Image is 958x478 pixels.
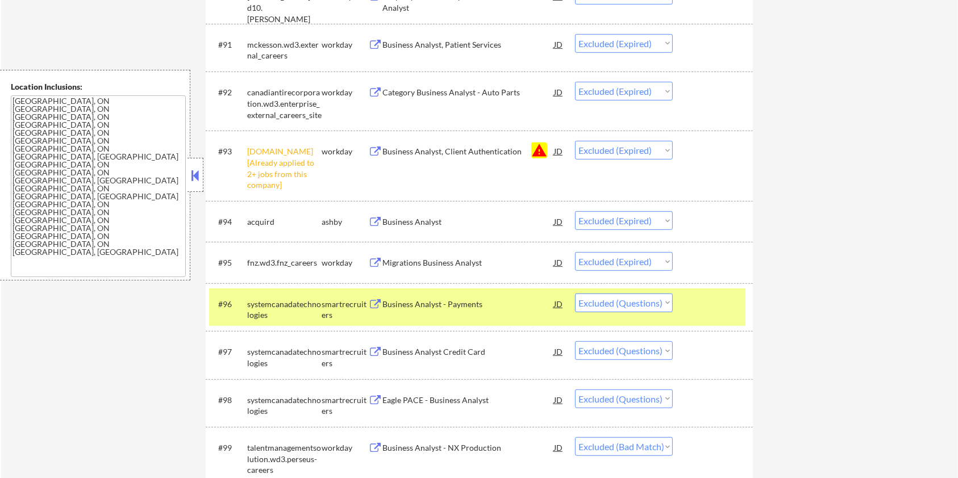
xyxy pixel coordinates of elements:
[218,257,238,269] div: #95
[218,146,238,157] div: #93
[382,442,554,454] div: Business Analyst - NX Production
[247,39,322,61] div: mckesson.wd3.external_careers
[11,81,186,93] div: Location Inclusions:
[322,395,368,417] div: smartrecruiters
[322,39,368,51] div: workday
[218,395,238,406] div: #98
[218,216,238,228] div: #94
[247,87,322,120] div: canadiantirecorporation.wd3.enterprise_external_careers_site
[218,346,238,358] div: #97
[247,257,322,269] div: fnz.wd3.fnz_careers
[382,146,554,157] div: Business Analyst, Client Authentication
[247,216,322,228] div: acquird
[553,293,564,314] div: JD
[247,146,322,190] div: [DOMAIN_NAME] [Already applied to 2+ jobs from this company]
[553,82,564,102] div: JD
[382,216,554,228] div: Business Analyst
[553,34,564,54] div: JD
[218,299,238,310] div: #96
[218,442,238,454] div: #99
[382,346,554,358] div: Business Analyst Credit Card
[322,216,368,228] div: ashby
[382,299,554,310] div: Business Analyst - Payments
[382,257,554,269] div: Migrations Business Analyst
[322,146,368,157] div: workday
[382,395,554,406] div: Eagle PACE - Business Analyst
[247,442,322,476] div: talentmanagementsolution.wd3.perseus-careers
[322,442,368,454] div: workday
[247,395,322,417] div: systemcanadatechnologies
[382,87,554,98] div: Category Business Analyst - Auto Parts
[553,437,564,458] div: JD
[247,299,322,321] div: systemcanadatechnologies
[553,141,564,161] div: JD
[382,39,554,51] div: Business Analyst, Patient Services
[322,299,368,321] div: smartrecruiters
[553,341,564,362] div: JD
[531,142,547,158] button: warning
[322,87,368,98] div: workday
[553,252,564,272] div: JD
[218,87,238,98] div: #92
[218,39,238,51] div: #91
[553,389,564,410] div: JD
[322,257,368,269] div: workday
[247,346,322,368] div: systemcanadatechnologies
[322,346,368,368] div: smartrecruiters
[553,211,564,232] div: JD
